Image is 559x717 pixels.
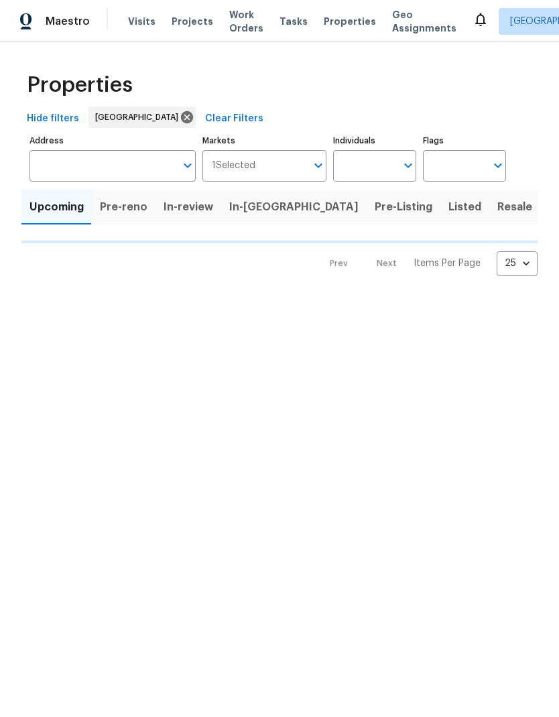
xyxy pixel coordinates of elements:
[399,156,418,175] button: Open
[46,15,90,28] span: Maestro
[392,8,456,35] span: Geo Assignments
[178,156,197,175] button: Open
[128,15,156,28] span: Visits
[497,246,538,281] div: 25
[205,111,263,127] span: Clear Filters
[489,156,507,175] button: Open
[88,107,196,128] div: [GEOGRAPHIC_DATA]
[279,17,308,26] span: Tasks
[100,198,147,216] span: Pre-reno
[21,107,84,131] button: Hide filters
[317,251,538,276] nav: Pagination Navigation
[448,198,481,216] span: Listed
[164,198,213,216] span: In-review
[29,137,196,145] label: Address
[414,257,481,270] p: Items Per Page
[229,198,359,216] span: In-[GEOGRAPHIC_DATA]
[95,111,184,124] span: [GEOGRAPHIC_DATA]
[172,15,213,28] span: Projects
[333,137,416,145] label: Individuals
[29,198,84,216] span: Upcoming
[375,198,432,216] span: Pre-Listing
[423,137,506,145] label: Flags
[229,8,263,35] span: Work Orders
[324,15,376,28] span: Properties
[202,137,327,145] label: Markets
[309,156,328,175] button: Open
[27,78,133,92] span: Properties
[200,107,269,131] button: Clear Filters
[212,160,255,172] span: 1 Selected
[497,198,532,216] span: Resale
[27,111,79,127] span: Hide filters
